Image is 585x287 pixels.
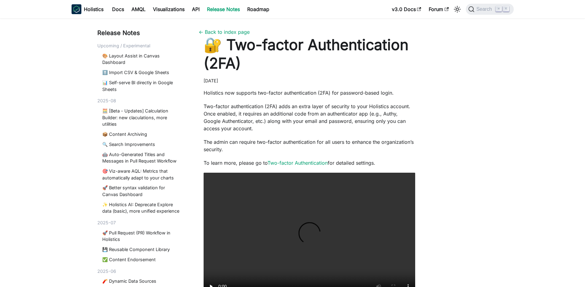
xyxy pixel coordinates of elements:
a: Docs [108,4,128,14]
a: AMQL [128,4,149,14]
a: API [188,4,203,14]
time: [DATE] [204,78,218,83]
a: 🧨 Dynamic Data Sources [102,278,181,285]
a: 🚀 Better syntax validation for Canvas Dashboard [102,184,181,198]
a: Release Notes [203,4,244,14]
div: 2025-06 [97,268,184,275]
a: 🤖 Auto-Generated Titles and Messages in Pull Request Workflow [102,151,181,164]
a: 🎨 Layout Assist in Canvas Dashboard [102,53,181,66]
a: Visualizations [149,4,188,14]
div: 2025-07 [97,219,184,226]
a: 📊 Self-serve BI directly in Google Sheets [102,79,181,92]
a: 🎯 Viz-aware AQL: Metrics that automatically adapt to your charts [102,168,181,181]
a: ← Back to index page [199,29,250,35]
a: 🚀 Pull Request (PR) Workflow in Holistics [102,230,181,243]
p: The admin can require two-factor authentication for all users to enhance the organization’s secur... [204,138,415,153]
div: 2025-08 [97,97,184,104]
div: Release Notes [97,28,184,37]
a: ⬆️ Import CSV & Google Sheets [102,69,181,76]
button: Switch between dark and light mode (currently light mode) [452,4,462,14]
a: 🧮 [Beta - Updates] Calculation Builder: new claculations, more utilities [102,108,181,128]
a: v3.0 Docs [388,4,425,14]
a: Roadmap [244,4,273,14]
button: Search (Command+K) [466,4,513,15]
div: Upcoming / Experimental [97,42,184,49]
p: To learn more, please go to for detailed settings. [204,159,415,167]
span: Search [474,6,496,12]
p: Holistics now supports two-factor authentication (2FA) for password-based login. [204,89,415,96]
b: Holistics [84,6,103,13]
a: ✅ Content Endorsement [102,256,181,263]
a: 📦 Content Archiving [102,131,181,138]
img: Holistics [72,4,81,14]
h1: 🔐 Two-factor Authentication (2FA) [204,36,415,73]
a: 💾 Reusable Component Library [102,246,181,253]
a: 🔍 Search Improvements [102,141,181,148]
p: Two-factor authentication (2FA) adds an extra layer of security to your Holistics account. Once e... [204,103,415,132]
a: ✨ Holistics AI: Deprecate Explore data (basic), more unified experience [102,201,181,214]
kbd: ⌘ [496,6,502,12]
a: Two-factor Authentication [267,160,328,166]
a: Forum [425,4,452,14]
a: HolisticsHolistics [72,4,103,14]
kbd: K [503,6,509,12]
nav: Blog recent posts navigation [97,28,184,287]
